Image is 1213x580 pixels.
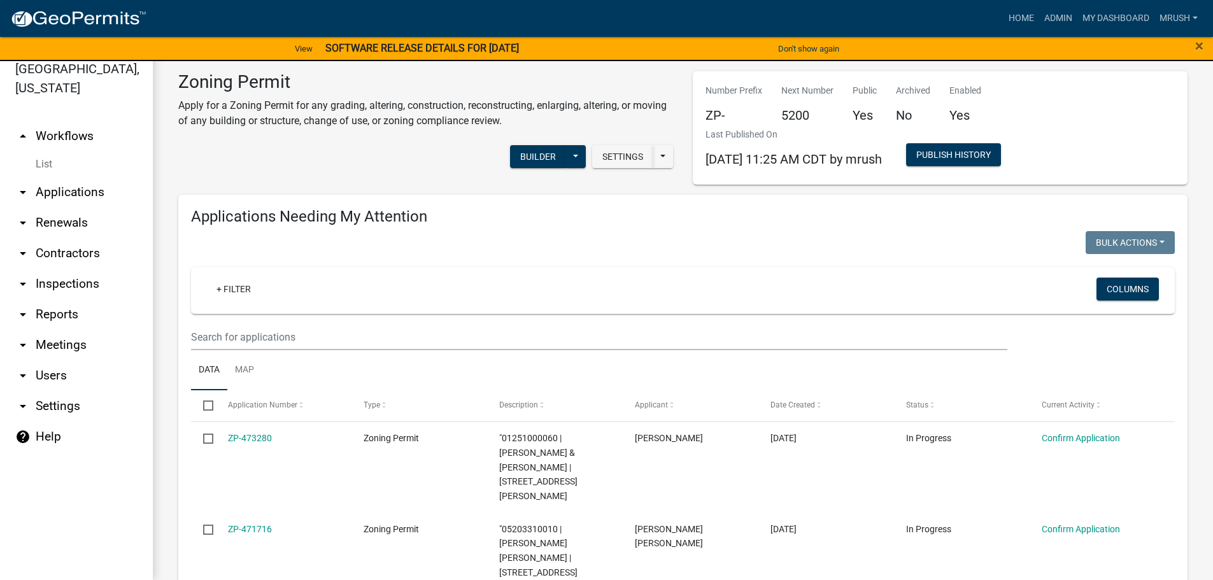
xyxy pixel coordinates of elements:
[706,108,762,123] h5: ZP-
[227,350,262,391] a: Map
[510,145,566,168] button: Builder
[1042,433,1120,443] a: Confirm Application
[906,524,951,534] span: In Progress
[1077,6,1154,31] a: My Dashboard
[896,84,930,97] p: Archived
[706,152,882,167] span: [DATE] 11:25 AM CDT by mrush
[191,324,1007,350] input: Search for applications
[499,433,578,501] span: "01251000060 | TIDRICK JESSE R & LAURA R | 20573 FINCH AVE
[215,390,351,421] datatable-header-cell: Application Number
[906,400,928,409] span: Status
[706,84,762,97] p: Number Prefix
[178,98,674,129] p: Apply for a Zoning Permit for any grading, altering, construction, reconstructing, enlarging, alt...
[499,524,578,577] span: "05203310010 | SMITH MICHAEL DEAN | 2424 242ND ST
[773,38,844,59] button: Don't show again
[499,400,538,409] span: Description
[15,276,31,292] i: arrow_drop_down
[364,400,380,409] span: Type
[325,42,519,54] strong: SOFTWARE RELEASE DETAILS FOR [DATE]
[1004,6,1039,31] a: Home
[949,84,981,97] p: Enabled
[364,433,419,443] span: Zoning Permit
[228,524,272,534] a: ZP-471716
[853,108,877,123] h5: Yes
[894,390,1030,421] datatable-header-cell: Status
[1096,278,1159,301] button: Columns
[906,143,1001,166] button: Publish History
[635,400,668,409] span: Applicant
[1030,390,1165,421] datatable-header-cell: Current Activity
[635,524,703,549] span: Michael Dean Smith
[853,84,877,97] p: Public
[770,433,797,443] span: 09/03/2025
[706,128,882,141] p: Last Published On
[15,429,31,444] i: help
[770,400,815,409] span: Date Created
[351,390,486,421] datatable-header-cell: Type
[15,129,31,144] i: arrow_drop_up
[906,433,951,443] span: In Progress
[781,84,833,97] p: Next Number
[1086,231,1175,254] button: Bulk Actions
[364,524,419,534] span: Zoning Permit
[15,307,31,322] i: arrow_drop_down
[487,390,623,421] datatable-header-cell: Description
[191,350,227,391] a: Data
[178,71,674,93] h3: Zoning Permit
[228,400,297,409] span: Application Number
[1042,400,1095,409] span: Current Activity
[770,524,797,534] span: 08/31/2025
[1039,6,1077,31] a: Admin
[758,390,894,421] datatable-header-cell: Date Created
[15,399,31,414] i: arrow_drop_down
[781,108,833,123] h5: 5200
[949,108,981,123] h5: Yes
[1042,524,1120,534] a: Confirm Application
[228,433,272,443] a: ZP-473280
[290,38,318,59] a: View
[191,208,1175,226] h4: Applications Needing My Attention
[191,390,215,421] datatable-header-cell: Select
[592,145,653,168] button: Settings
[1195,38,1203,53] button: Close
[15,215,31,230] i: arrow_drop_down
[635,433,703,443] span: Forrest Estrem
[623,390,758,421] datatable-header-cell: Applicant
[906,150,1001,160] wm-modal-confirm: Workflow Publish History
[15,368,31,383] i: arrow_drop_down
[15,246,31,261] i: arrow_drop_down
[15,337,31,353] i: arrow_drop_down
[15,185,31,200] i: arrow_drop_down
[1154,6,1203,31] a: MRush
[1195,37,1203,55] span: ×
[206,278,261,301] a: + Filter
[896,108,930,123] h5: No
